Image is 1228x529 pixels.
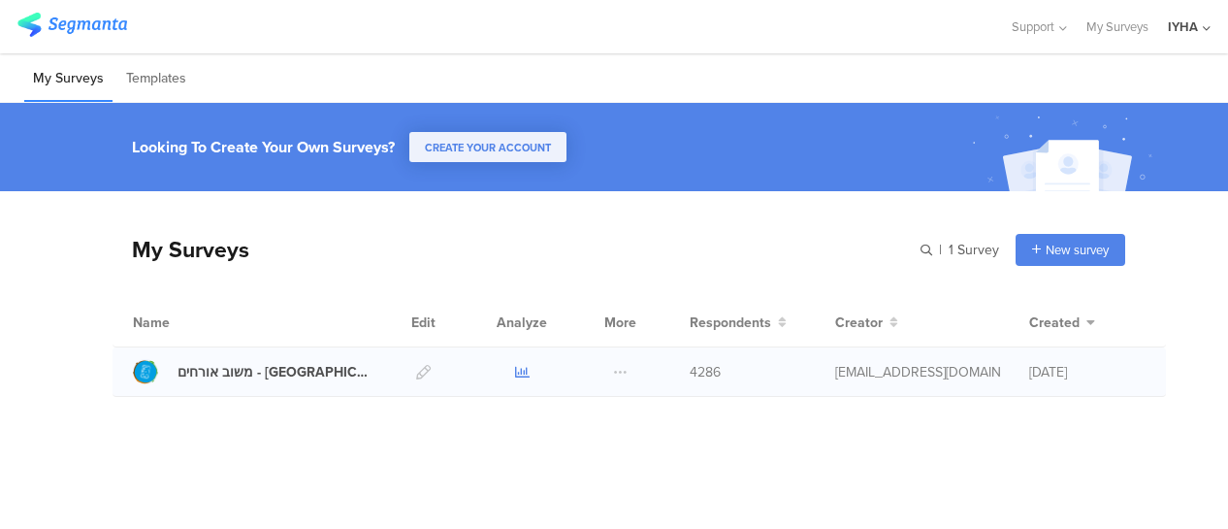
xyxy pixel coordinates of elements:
[1168,17,1198,36] div: IYHA
[493,298,551,347] div: Analyze
[178,362,373,382] div: משוב אורחים - בית שאן
[403,298,444,347] div: Edit
[835,313,898,333] button: Creator
[132,136,395,158] div: Looking To Create Your Own Surveys?
[117,56,195,102] li: Templates
[690,313,787,333] button: Respondents
[1029,362,1146,382] div: [DATE]
[17,13,127,37] img: segmanta logo
[1029,313,1080,333] span: Created
[690,362,721,382] span: 4286
[133,313,249,333] div: Name
[965,109,1165,197] img: create_account_image.svg
[936,240,945,260] span: |
[835,362,1000,382] div: ofir@iyha.org.il
[425,140,551,155] span: CREATE YOUR ACCOUNT
[409,132,566,162] button: CREATE YOUR ACCOUNT
[690,313,771,333] span: Respondents
[133,359,373,384] a: משוב אורחים - [GEOGRAPHIC_DATA]
[949,240,999,260] span: 1 Survey
[835,313,883,333] span: Creator
[1012,17,1054,36] span: Support
[1029,313,1095,333] button: Created
[113,233,249,266] div: My Surveys
[599,298,641,347] div: More
[1046,241,1109,259] span: New survey
[24,56,113,102] li: My Surveys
